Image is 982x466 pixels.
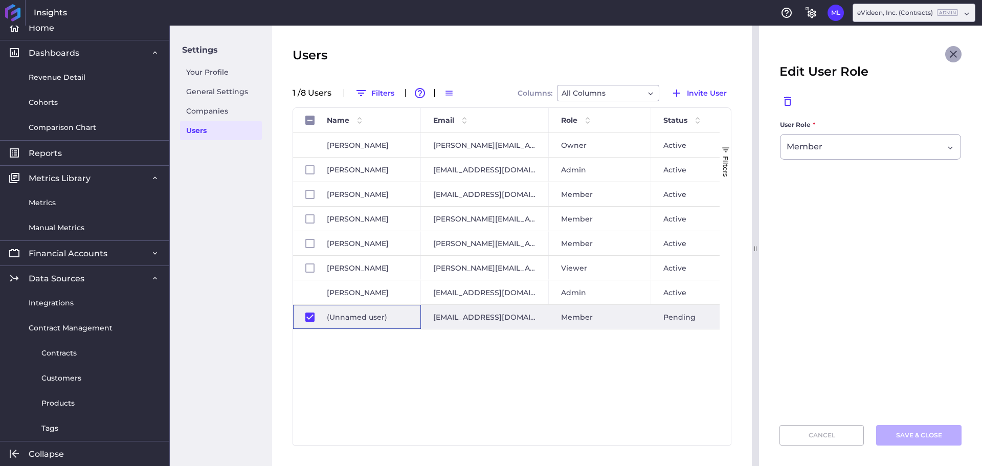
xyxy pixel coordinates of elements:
[29,72,85,83] span: Revenue Detail
[327,116,349,125] span: Name
[828,5,844,21] button: User Menu
[421,207,549,231] div: [PERSON_NAME][EMAIL_ADDRESS][DOMAIN_NAME]
[549,207,651,231] div: Member
[780,120,811,130] span: User Role
[293,158,753,182] div: Press SPACE to select this row.
[29,323,113,334] span: Contract Management
[651,182,753,206] div: Active
[651,305,753,329] div: Pending
[29,48,79,58] span: Dashboards
[421,182,549,206] div: [EMAIL_ADDRESS][DOMAIN_NAME]
[651,158,753,182] div: Active
[350,85,399,101] button: Filters
[29,23,54,33] span: Home
[293,89,338,97] div: 1 / 8 User s
[180,38,262,62] p: Settings
[180,101,262,121] a: Companies
[180,82,262,101] a: General Settings
[293,182,753,207] div: Press SPACE to select this row.
[293,305,753,329] div: Press SPACE to deselect this row.
[327,134,409,157] span: [PERSON_NAME]
[651,280,753,304] div: Active
[945,46,962,62] button: Close
[29,148,62,159] span: Reports
[549,158,651,182] div: Admin
[29,173,91,184] span: Metrics Library
[421,256,549,280] div: [PERSON_NAME][EMAIL_ADDRESS][DOMAIN_NAME]
[549,182,651,206] div: Member
[549,133,651,157] div: Owner
[327,305,409,329] span: (Unnamed user)
[779,62,868,81] span: Edit User Role
[651,231,753,255] div: Active
[327,256,409,280] span: [PERSON_NAME]
[937,9,958,16] ins: Admin
[651,133,753,157] div: Active
[29,97,58,108] span: Cohorts
[293,207,753,231] div: Press SPACE to select this row.
[29,223,84,233] span: Manual Metrics
[562,87,606,99] span: All Columns
[29,298,74,308] span: Integrations
[29,197,56,208] span: Metrics
[41,423,58,434] span: Tags
[327,158,409,182] span: [PERSON_NAME]
[293,256,753,280] div: Press SPACE to select this row.
[327,232,409,255] span: [PERSON_NAME]
[651,256,753,280] div: Active
[663,116,687,125] span: Status
[327,281,409,304] span: [PERSON_NAME]
[421,305,549,329] div: [EMAIL_ADDRESS][DOMAIN_NAME]
[687,87,727,99] span: Invite User
[327,207,409,231] span: [PERSON_NAME]
[421,280,549,304] div: [EMAIL_ADDRESS][DOMAIN_NAME]
[327,183,409,206] span: [PERSON_NAME]
[29,248,107,259] span: Financial Accounts
[41,348,77,359] span: Contracts
[557,85,659,101] div: Dropdown select
[778,5,795,21] button: Help
[293,46,731,64] div: Users
[421,133,549,157] div: [PERSON_NAME][EMAIL_ADDRESS][DOMAIN_NAME]
[853,4,975,22] div: Dropdown select
[666,85,731,101] button: Invite User
[803,5,819,21] button: General Settings
[779,93,796,109] button: Remove
[549,305,651,329] div: Member
[180,121,262,140] a: Users
[421,231,549,255] div: [PERSON_NAME][EMAIL_ADDRESS][PERSON_NAME][DOMAIN_NAME]
[561,116,577,125] span: Role
[29,273,84,284] span: Data Sources
[549,280,651,304] div: Admin
[857,8,958,17] div: eVideon, Inc. (Contracts)
[421,158,549,182] div: [EMAIL_ADDRESS][DOMAIN_NAME]
[433,116,454,125] span: Email
[780,134,961,160] div: Dropdown select
[549,256,651,280] div: Viewer
[29,449,64,459] span: Collapse
[41,398,75,409] span: Products
[29,122,96,133] span: Comparison Chart
[549,231,651,255] div: Member
[518,90,552,97] span: Columns:
[293,231,753,256] div: Press SPACE to select this row.
[787,141,822,153] span: Member
[651,207,753,231] div: Active
[180,62,262,82] a: Your Profile
[41,373,81,384] span: Customers
[722,156,730,177] span: Filters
